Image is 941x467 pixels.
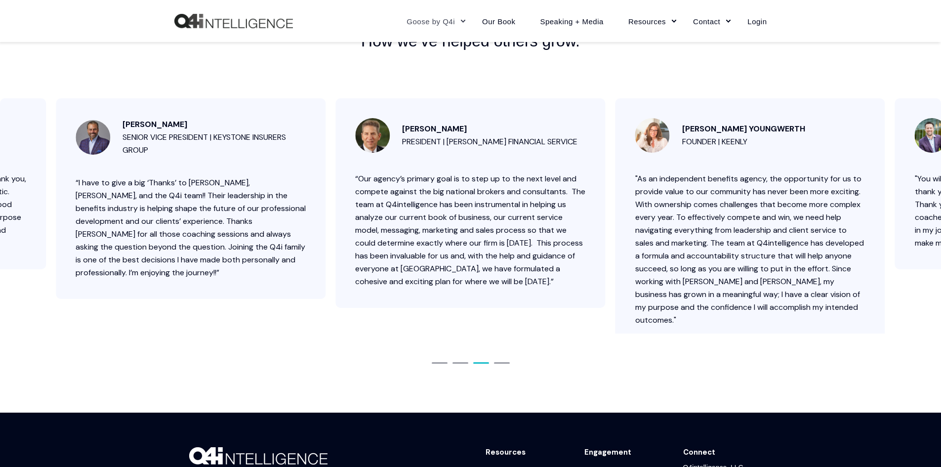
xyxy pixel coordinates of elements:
[174,14,293,29] img: Q4intelligence, LLC logo
[123,132,286,155] span: Senior Vice President | Keystone Insurers Group
[473,362,489,364] span: Go to slide 3
[123,118,306,131] span: [PERSON_NAME]
[355,172,585,288] p: “Our agency’s primary goal is to step up to the next level and compete against the big national b...
[189,447,327,465] img: 01202-Q4i-Brand-Design-WH-Apr-10-2023-10-13-58-1515-AM
[635,118,670,153] img: Lindsay Clarke-Youngworth
[56,98,326,299] div: 2 / 4
[432,362,448,364] span: Go to slide 1
[335,98,605,308] div: 3 / 4
[635,172,865,327] p: "As an independent benefits agency, the opportunity for us to provide value to our community has ...
[402,136,577,147] span: President | [PERSON_NAME] Financial Service
[584,447,631,457] div: Engagement
[486,447,526,457] div: Resources
[682,136,747,147] span: Founder | Keenly
[76,120,110,155] img: 1665591176085
[682,123,805,135] span: [PERSON_NAME] Youngwerth
[402,123,577,135] span: [PERSON_NAME]
[615,98,885,346] div: 4 / 4
[76,176,306,279] p: “I have to give a big ‘Thanks’ to [PERSON_NAME], [PERSON_NAME], and the Q4i team!! Their leadersh...
[494,362,510,364] span: Go to slide 4
[452,362,468,364] span: Go to slide 2
[174,14,293,29] a: Back to Home
[355,118,390,153] img: Steve Heger
[683,447,715,457] div: Connect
